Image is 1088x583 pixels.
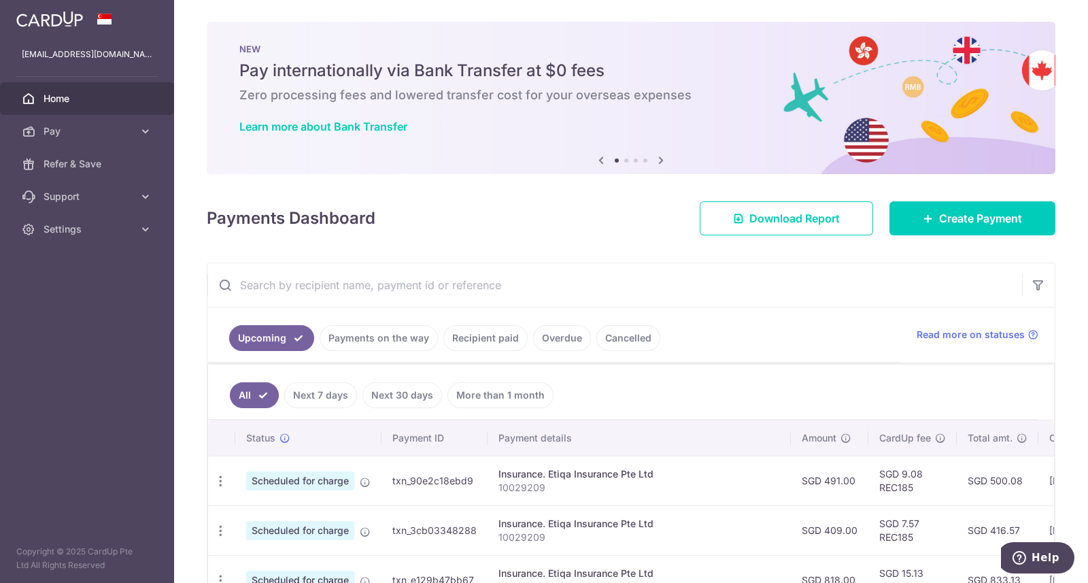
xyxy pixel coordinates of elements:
[700,201,873,235] a: Download Report
[239,60,1023,82] h5: Pay internationally via Bank Transfer at $0 fees
[246,431,275,445] span: Status
[498,481,780,495] p: 10029209
[957,505,1038,555] td: SGD 416.57
[533,325,591,351] a: Overdue
[246,471,354,490] span: Scheduled for charge
[381,505,488,555] td: txn_3cb03348288
[207,22,1055,174] img: Bank transfer banner
[381,420,488,456] th: Payment ID
[320,325,438,351] a: Payments on the way
[44,190,133,203] span: Support
[239,120,407,133] a: Learn more about Bank Transfer
[284,382,357,408] a: Next 7 days
[44,124,133,138] span: Pay
[498,567,780,580] div: Insurance. Etiqa Insurance Pte Ltd
[889,201,1055,235] a: Create Payment
[791,505,868,555] td: SGD 409.00
[596,325,660,351] a: Cancelled
[879,431,931,445] span: CardUp fee
[230,382,279,408] a: All
[239,44,1023,54] p: NEW
[957,456,1038,505] td: SGD 500.08
[802,431,836,445] span: Amount
[488,420,791,456] th: Payment details
[381,456,488,505] td: txn_90e2c18ebd9
[917,328,1038,342] a: Read more on statuses
[447,382,554,408] a: More than 1 month
[246,521,354,540] span: Scheduled for charge
[749,210,840,227] span: Download Report
[229,325,314,351] a: Upcoming
[207,263,1022,307] input: Search by recipient name, payment id or reference
[791,456,868,505] td: SGD 491.00
[1001,542,1074,576] iframe: Opens a widget where you can find more information
[22,48,152,61] p: [EMAIL_ADDRESS][DOMAIN_NAME]
[939,210,1022,227] span: Create Payment
[968,431,1013,445] span: Total amt.
[498,467,780,481] div: Insurance. Etiqa Insurance Pte Ltd
[44,222,133,236] span: Settings
[207,206,375,231] h4: Payments Dashboard
[239,87,1023,103] h6: Zero processing fees and lowered transfer cost for your overseas expenses
[44,92,133,105] span: Home
[917,328,1025,342] span: Read more on statuses
[498,531,780,544] p: 10029209
[44,157,133,171] span: Refer & Save
[443,325,528,351] a: Recipient paid
[16,11,83,27] img: CardUp
[868,505,957,555] td: SGD 7.57 REC185
[362,382,442,408] a: Next 30 days
[868,456,957,505] td: SGD 9.08 REC185
[498,517,780,531] div: Insurance. Etiqa Insurance Pte Ltd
